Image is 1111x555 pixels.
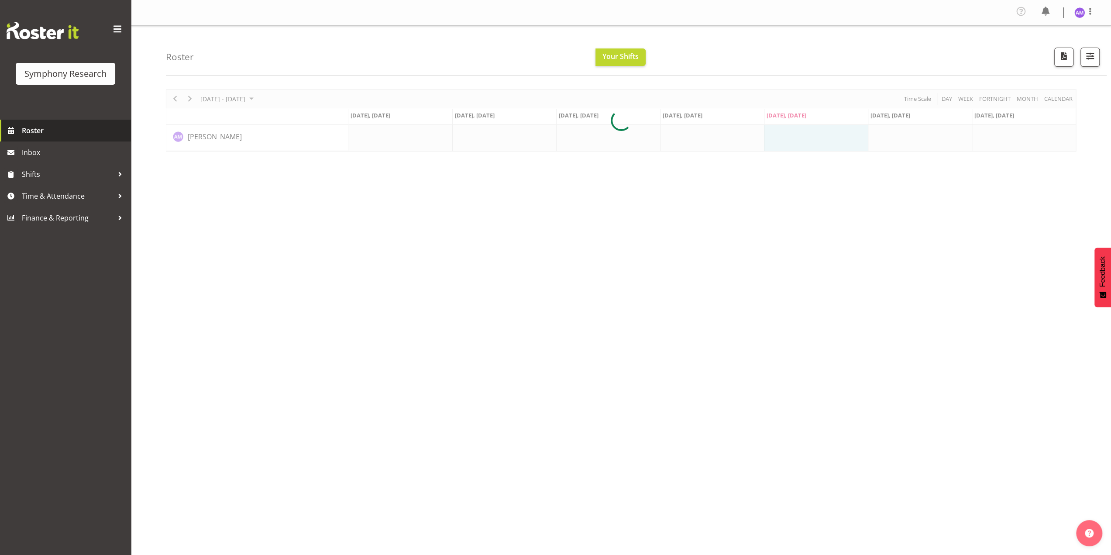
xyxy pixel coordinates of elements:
[166,52,194,62] h4: Roster
[7,22,79,39] img: Rosterit website logo
[22,168,114,181] span: Shifts
[22,190,114,203] span: Time & Attendance
[1074,7,1085,18] img: amal-makan1835.jpg
[1054,48,1073,67] button: Download a PDF of the roster according to the set date range.
[1080,48,1100,67] button: Filter Shifts
[22,146,127,159] span: Inbox
[1094,248,1111,307] button: Feedback - Show survey
[595,48,646,66] button: Your Shifts
[22,211,114,224] span: Finance & Reporting
[22,124,127,137] span: Roster
[1085,529,1094,538] img: help-xxl-2.png
[602,52,639,61] span: Your Shifts
[1099,256,1107,287] span: Feedback
[24,67,107,80] div: Symphony Research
